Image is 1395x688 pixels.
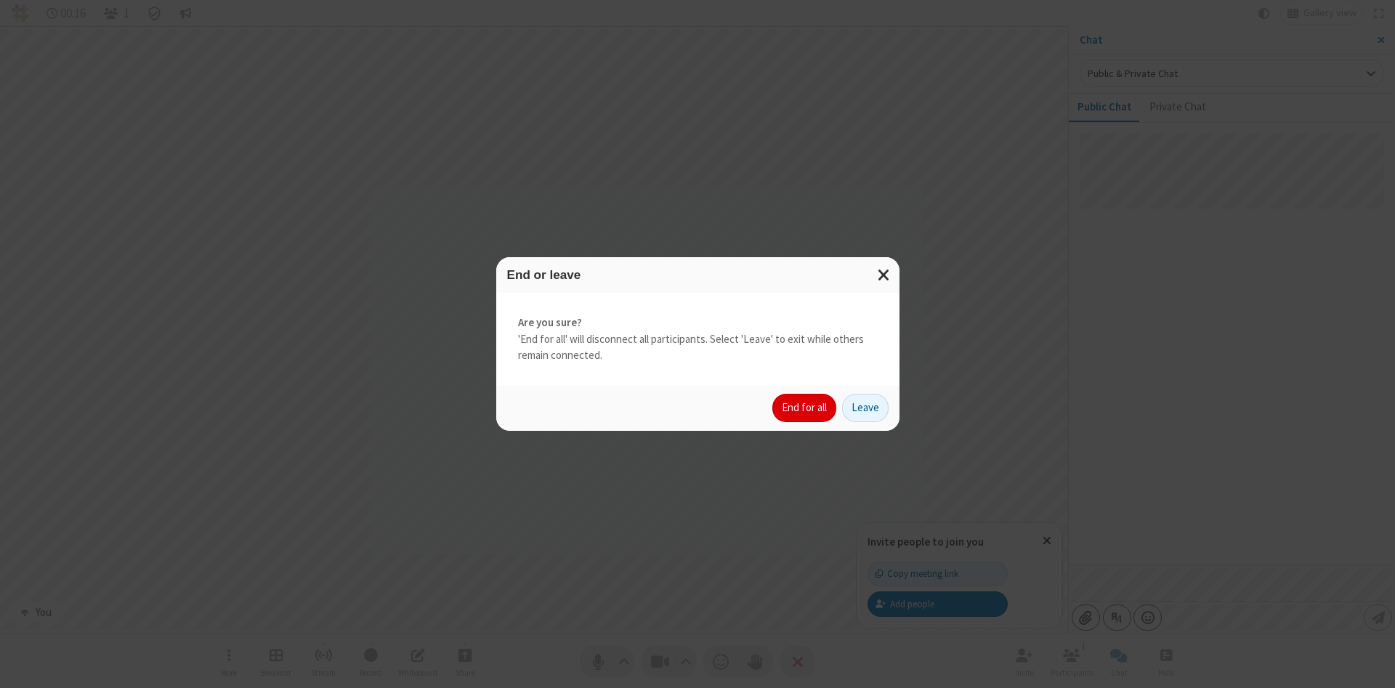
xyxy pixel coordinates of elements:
[869,257,899,293] button: Close modal
[772,394,836,423] button: End for all
[507,268,889,282] h3: End or leave
[496,293,899,386] div: 'End for all' will disconnect all participants. Select 'Leave' to exit while others remain connec...
[518,315,878,331] strong: Are you sure?
[842,394,889,423] button: Leave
